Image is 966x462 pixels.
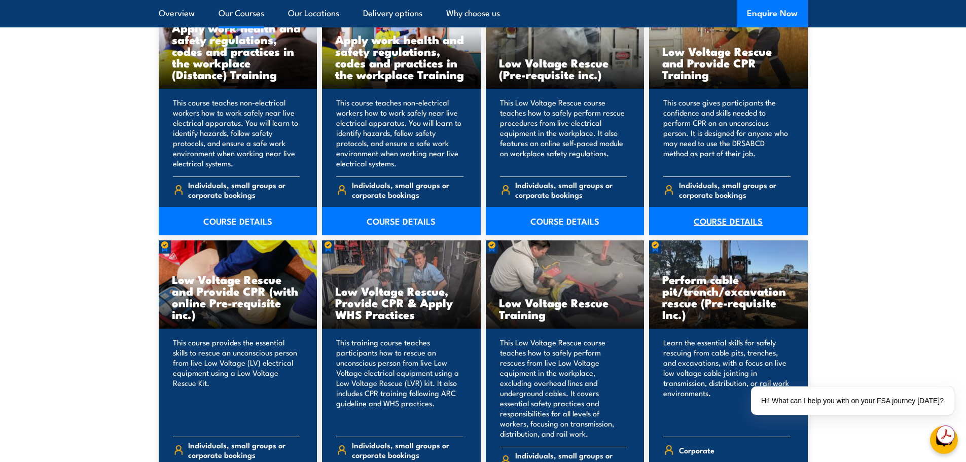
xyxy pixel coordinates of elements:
a: COURSE DETAILS [486,207,645,235]
p: This course teaches non-electrical workers how to work safely near live electrical apparatus. You... [173,97,300,168]
h3: Low Voltage Rescue Training [499,297,631,320]
p: This course provides the essential skills to rescue an unconscious person from live Low Voltage (... [173,337,300,429]
p: This training course teaches participants how to rescue an unconscious person from live Low Volta... [336,337,463,429]
h3: Apply work health and safety regulations, codes and practices in the workplace Training [335,33,468,80]
span: Individuals, small groups or corporate bookings [188,440,300,459]
span: Corporate [679,442,714,458]
p: This Low Voltage Rescue course teaches how to safely perform rescue procedures from live electric... [500,97,627,168]
a: COURSE DETAILS [322,207,481,235]
span: Individuals, small groups or corporate bookings [188,180,300,199]
h3: Perform cable pit/trench/excavation rescue (Pre-requisite Inc.) [662,273,795,320]
span: Individuals, small groups or corporate bookings [679,180,791,199]
span: Individuals, small groups or corporate bookings [352,180,463,199]
p: Learn the essential skills for safely rescuing from cable pits, trenches, and excavations, with a... [663,337,791,429]
p: This course teaches non-electrical workers how to work safely near live electrical apparatus. You... [336,97,463,168]
p: This course gives participants the confidence and skills needed to perform CPR on an unconscious ... [663,97,791,168]
button: chat-button [930,426,958,454]
h3: Low Voltage Rescue (Pre-requisite inc.) [499,57,631,80]
span: Individuals, small groups or corporate bookings [352,440,463,459]
a: COURSE DETAILS [649,207,808,235]
h3: Low Voltage Rescue, Provide CPR & Apply WHS Practices [335,285,468,320]
a: COURSE DETAILS [159,207,317,235]
p: This Low Voltage Rescue course teaches how to safely perform rescues from live Low Voltage equipm... [500,337,627,439]
div: Hi! What can I help you with on your FSA journey [DATE]? [751,386,954,415]
h3: Apply work health and safety regulations, codes and practices in the workplace (Distance) Training [172,22,304,80]
h3: Low Voltage Rescue and Provide CPR (with online Pre-requisite inc.) [172,273,304,320]
h3: Low Voltage Rescue and Provide CPR Training [662,45,795,80]
span: Individuals, small groups or corporate bookings [515,180,627,199]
